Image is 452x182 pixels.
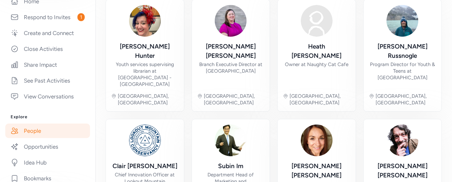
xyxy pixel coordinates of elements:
[129,5,161,37] img: Avatar
[113,162,177,171] div: Clair [PERSON_NAME]
[5,124,90,138] a: People
[11,114,85,120] h3: Explore
[5,155,90,170] a: Idea Hub
[204,93,265,106] div: [GEOGRAPHIC_DATA], [GEOGRAPHIC_DATA]
[215,125,247,156] img: Avatar
[218,162,243,171] div: Subin Im
[290,93,350,106] div: [GEOGRAPHIC_DATA], [GEOGRAPHIC_DATA]
[386,5,418,37] img: Avatar
[5,42,90,56] a: Close Activities
[386,125,418,156] img: Avatar
[5,139,90,154] a: Opportunities
[5,73,90,88] a: See Past Activities
[215,5,247,37] img: Avatar
[111,42,179,60] div: [PERSON_NAME] Hunter
[285,61,348,68] div: Owner at Naughty Cat Cafe
[197,42,265,60] div: [PERSON_NAME] [PERSON_NAME]
[301,5,333,37] img: Avatar
[197,61,265,74] div: Branch Executive Director at [GEOGRAPHIC_DATA]
[129,125,161,156] img: Avatar
[5,89,90,104] a: View Conversations
[376,93,436,106] div: [GEOGRAPHIC_DATA], [GEOGRAPHIC_DATA]
[77,13,85,21] span: 1
[111,61,179,88] div: Youth services supervising librarian at [GEOGRAPHIC_DATA] - [GEOGRAPHIC_DATA]
[369,162,436,180] div: [PERSON_NAME] [PERSON_NAME]
[369,42,436,60] div: [PERSON_NAME] Russnogle
[283,162,350,180] div: [PERSON_NAME] [PERSON_NAME]
[369,61,436,81] div: Program Director for Youth & Teens at [GEOGRAPHIC_DATA]
[5,10,90,24] a: Respond to Invites1
[301,125,333,156] img: Avatar
[118,93,179,106] div: [GEOGRAPHIC_DATA], [GEOGRAPHIC_DATA]
[5,57,90,72] a: Share Impact
[283,42,350,60] div: Heath [PERSON_NAME]
[5,26,90,40] a: Create and Connect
